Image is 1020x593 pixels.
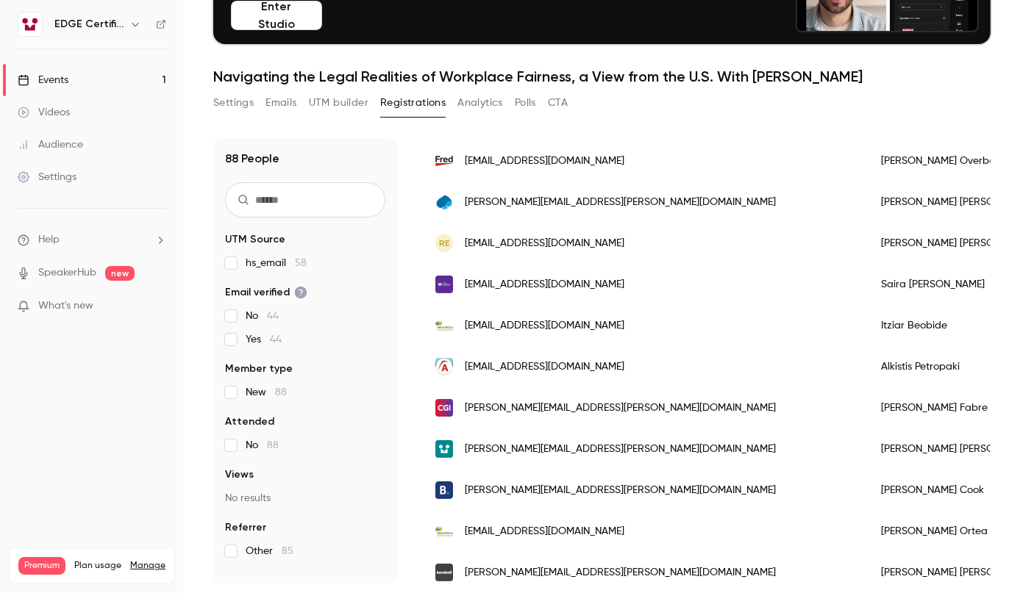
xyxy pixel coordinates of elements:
[295,258,307,268] span: 58
[246,256,307,270] span: hs_email
[267,440,279,450] span: 88
[54,17,124,32] h6: EDGE Certification
[231,1,322,30] button: Enter Studio
[225,362,293,376] span: Member type
[163,87,248,96] div: Keywords by Traffic
[282,546,293,556] span: 85
[74,560,121,572] span: Plan usage
[465,442,776,457] span: [PERSON_NAME][EMAIL_ADDRESS][PERSON_NAME][DOMAIN_NAME]
[435,276,453,293] img: aeropuertosgap.com.mx
[270,334,282,345] span: 44
[225,414,274,429] span: Attended
[465,483,776,498] span: [PERSON_NAME][EMAIL_ADDRESS][PERSON_NAME][DOMAIN_NAME]
[246,544,293,558] span: Other
[225,285,307,300] span: Email verified
[435,152,453,170] img: fredlaw.com
[465,400,776,416] span: [PERSON_NAME][EMAIL_ADDRESS][PERSON_NAME][DOMAIN_NAME]
[24,38,35,50] img: website_grey.svg
[18,137,83,152] div: Audience
[246,332,282,347] span: Yes
[265,91,296,115] button: Emails
[275,387,287,398] span: 88
[548,91,568,115] button: CTA
[246,438,279,453] span: No
[465,359,624,375] span: [EMAIL_ADDRESS][DOMAIN_NAME]
[18,12,42,36] img: EDGE Certification
[18,73,68,87] div: Events
[18,170,76,184] div: Settings
[435,440,453,458] img: edge-strategy.com
[38,298,93,314] span: What's new
[225,520,266,535] span: Referrer
[435,522,453,540] img: iberdrola.es
[213,91,254,115] button: Settings
[435,481,453,499] img: booking.com
[225,232,285,247] span: UTM Source
[457,91,503,115] button: Analytics
[435,399,453,417] img: cgi.com
[435,317,453,334] img: iberdrola.es
[246,309,279,323] span: No
[38,232,60,248] span: Help
[225,467,254,482] span: Views
[309,91,368,115] button: UTM builder
[225,150,279,168] h1: 88 People
[40,85,51,97] img: tab_domain_overview_orange.svg
[146,85,158,97] img: tab_keywords_by_traffic_grey.svg
[465,565,776,581] span: [PERSON_NAME][EMAIL_ADDRESS][PERSON_NAME][DOMAIN_NAME]
[435,564,453,581] img: kerakoll.com
[515,91,536,115] button: Polls
[130,560,165,572] a: Manage
[246,385,287,400] span: New
[18,232,166,248] li: help-dropdown-opener
[465,318,624,334] span: [EMAIL_ADDRESS][DOMAIN_NAME]
[213,68,991,85] h1: Navigating the Legal Realities of Workplace Fairness, a View from the U.S. With [PERSON_NAME]
[225,491,385,506] p: No results
[465,195,776,210] span: [PERSON_NAME][EMAIL_ADDRESS][PERSON_NAME][DOMAIN_NAME]
[465,236,624,251] span: [EMAIL_ADDRESS][DOMAIN_NAME]
[41,24,72,35] div: v 4.0.25
[38,38,162,50] div: Domain: [DOMAIN_NAME]
[465,524,624,539] span: [EMAIL_ADDRESS][DOMAIN_NAME]
[465,277,624,292] span: [EMAIL_ADDRESS][DOMAIN_NAME]
[225,232,385,558] section: facet-groups
[56,87,132,96] div: Domain Overview
[435,358,453,375] img: weadvance.ch
[439,237,449,250] span: RE
[24,24,35,35] img: logo_orange.svg
[38,265,96,281] a: SpeakerHub
[18,105,70,120] div: Videos
[435,193,453,211] img: capgemini.com
[105,266,135,281] span: new
[267,311,279,321] span: 44
[380,91,446,115] button: Registrations
[465,154,624,169] span: [EMAIL_ADDRESS][DOMAIN_NAME]
[18,557,65,575] span: Premium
